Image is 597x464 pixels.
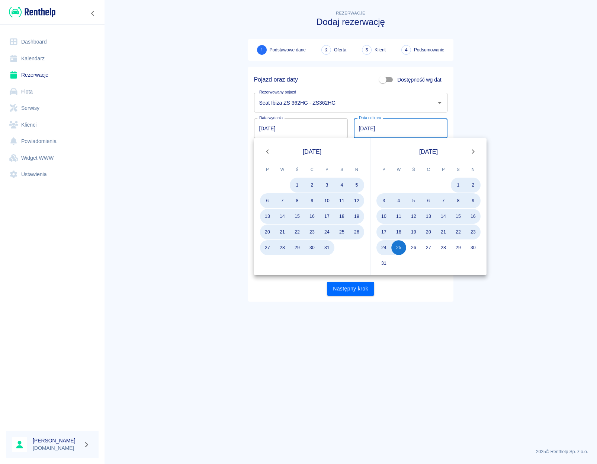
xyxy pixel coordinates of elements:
button: 2 [305,178,320,193]
a: Dashboard [6,34,99,50]
button: 14 [275,209,290,224]
button: 21 [436,225,451,239]
span: poniedziałek [377,162,391,177]
span: Oferta [334,47,346,53]
button: 15 [451,209,466,224]
span: niedziela [350,162,363,177]
button: 8 [451,193,466,208]
button: 30 [305,240,320,255]
button: 27 [421,240,436,255]
button: 20 [421,225,436,239]
span: wtorek [392,162,405,177]
input: DD.MM.YYYY [254,118,348,138]
button: 7 [275,193,290,208]
button: 17 [320,209,334,224]
button: 22 [290,225,305,239]
button: 23 [466,225,481,239]
span: [DATE] [303,147,321,156]
button: 28 [436,240,451,255]
button: 6 [421,193,436,208]
button: 9 [305,193,320,208]
button: Otwórz [434,98,445,108]
img: Renthelp logo [9,6,55,18]
button: 19 [406,225,421,239]
button: 24 [376,240,391,255]
button: 3 [320,178,334,193]
span: niedziela [466,162,480,177]
button: 26 [406,240,421,255]
button: 29 [451,240,466,255]
a: Serwisy [6,100,99,117]
button: 25 [391,240,406,255]
button: 11 [391,209,406,224]
a: Flota [6,83,99,100]
button: 10 [320,193,334,208]
button: 29 [290,240,305,255]
span: środa [407,162,420,177]
button: 1 [451,178,466,193]
a: Rezerwacje [6,67,99,83]
button: 17 [376,225,391,239]
button: 26 [349,225,364,239]
button: Następny krok [327,282,374,296]
button: 24 [320,225,334,239]
span: piątek [437,162,450,177]
span: Rezerwacje [336,11,365,15]
button: 28 [275,240,290,255]
button: 5 [349,178,364,193]
button: 6 [260,193,275,208]
a: Widget WWW [6,150,99,166]
button: 20 [260,225,275,239]
button: Previous month [260,144,275,159]
span: Podstawowe dane [270,47,306,53]
button: 27 [260,240,275,255]
button: 23 [305,225,320,239]
button: 18 [334,209,349,224]
a: Renthelp logo [6,6,55,18]
span: środa [291,162,304,177]
button: 30 [466,240,481,255]
button: 15 [290,209,305,224]
span: 2 [325,46,328,54]
button: 31 [320,240,334,255]
h3: Dodaj rezerwację [248,17,453,27]
input: DD.MM.YYYY [354,118,447,138]
span: sobota [452,162,465,177]
h5: Pojazd oraz daty [254,76,298,83]
button: Zwiń nawigację [87,9,99,18]
span: [DATE] [419,147,438,156]
a: Klienci [6,117,99,133]
button: 12 [349,193,364,208]
button: 22 [451,225,466,239]
button: 13 [260,209,275,224]
span: poniedziałek [261,162,274,177]
button: 4 [391,193,406,208]
button: 7 [436,193,451,208]
span: wtorek [276,162,289,177]
a: Kalendarz [6,50,99,67]
button: 14 [436,209,451,224]
span: czwartek [305,162,319,177]
span: Podsumowanie [414,47,444,53]
button: 9 [466,193,481,208]
button: 19 [349,209,364,224]
button: 12 [406,209,421,224]
button: 16 [466,209,481,224]
span: Klient [375,47,386,53]
button: 18 [391,225,406,239]
p: 2025 © Renthelp Sp. z o.o. [113,448,588,455]
button: Next month [466,144,481,159]
button: 3 [376,193,391,208]
span: 1 [261,46,263,54]
span: 3 [365,46,368,54]
button: 2 [466,178,481,193]
button: 4 [334,178,349,193]
label: Data wydania [259,115,283,121]
button: 11 [334,193,349,208]
span: czwartek [422,162,435,177]
button: 25 [334,225,349,239]
button: 31 [376,256,391,271]
h6: [PERSON_NAME] [33,437,80,444]
label: Data odbioru [359,115,381,121]
label: Rezerwowany pojazd [259,89,296,95]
